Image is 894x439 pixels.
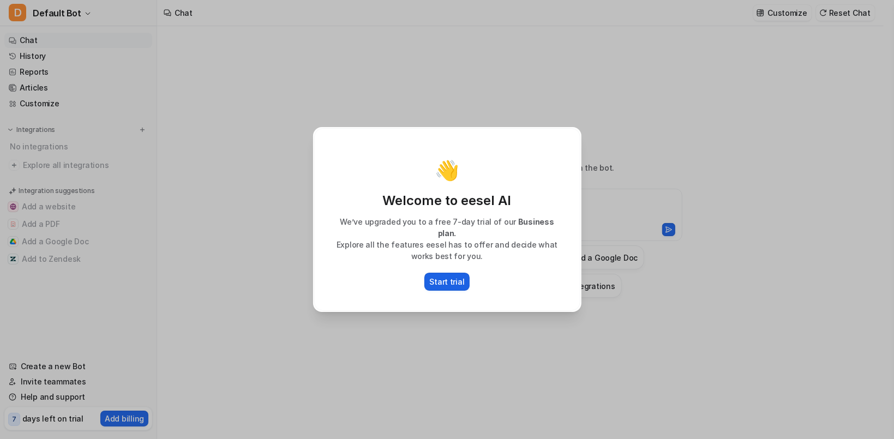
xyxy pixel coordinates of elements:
[326,239,569,262] p: Explore all the features eesel has to offer and decide what works best for you.
[435,159,459,181] p: 👋
[326,216,569,239] p: We’ve upgraded you to a free 7-day trial of our
[430,276,465,287] p: Start trial
[326,192,569,209] p: Welcome to eesel AI
[424,273,470,291] button: Start trial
